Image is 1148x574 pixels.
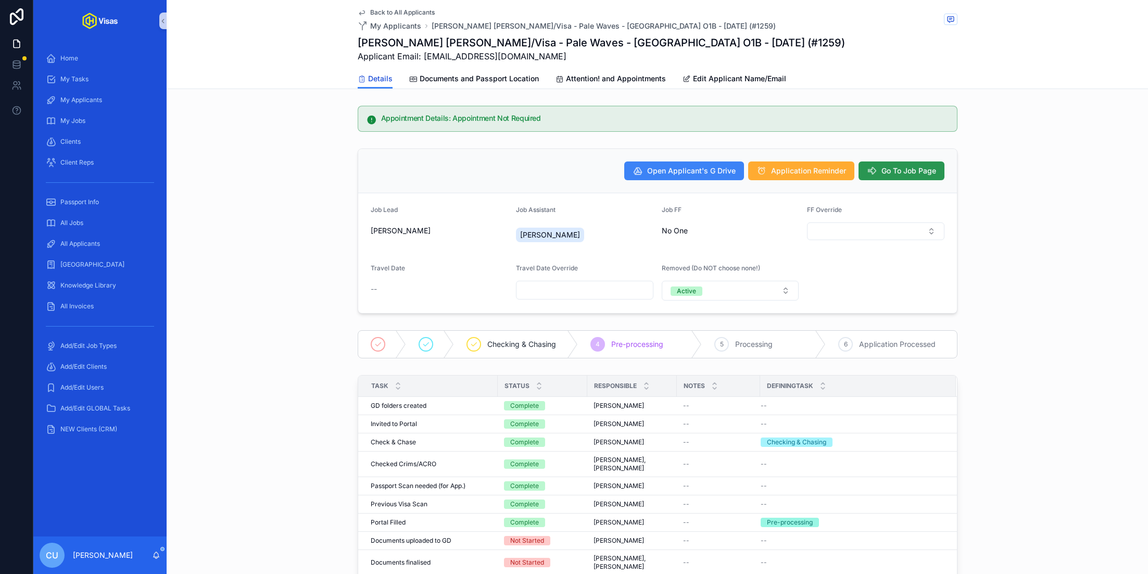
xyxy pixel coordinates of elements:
[60,75,89,83] span: My Tasks
[371,402,426,410] span: GD folders created
[662,264,760,272] span: Removed (Do NOT choose none!)
[358,8,435,17] a: Back to All Applicants
[683,482,689,490] span: --
[859,161,944,180] button: Go To Job Page
[432,21,776,31] a: [PERSON_NAME] [PERSON_NAME]/Visa - Pale Waves - [GEOGRAPHIC_DATA] O1B - [DATE] (#1259)
[73,550,133,560] p: [PERSON_NAME]
[683,460,689,468] span: --
[594,536,644,545] span: [PERSON_NAME]
[420,73,539,84] span: Documents and Passport Location
[596,340,600,348] span: 4
[60,281,116,290] span: Knowledge Library
[381,115,949,122] h5: Appointment Details: Appointment Not Required
[683,518,689,527] span: --
[624,161,744,180] button: Open Applicant's G Drive
[409,69,539,90] a: Documents and Passport Location
[510,536,544,545] div: Not Started
[683,69,786,90] a: Edit Applicant Name/Email
[40,214,160,232] a: All Jobs
[594,518,644,527] span: [PERSON_NAME]
[60,96,102,104] span: My Applicants
[60,158,94,167] span: Client Reps
[516,264,578,272] span: Travel Date Override
[40,297,160,316] a: All Invoices
[60,260,124,269] span: [GEOGRAPHIC_DATA]
[40,70,160,89] a: My Tasks
[40,91,160,109] a: My Applicants
[761,500,767,508] span: --
[594,554,671,571] span: [PERSON_NAME], [PERSON_NAME]
[40,111,160,130] a: My Jobs
[761,482,767,490] span: --
[40,378,160,397] a: Add/Edit Users
[594,382,637,390] span: Responsible
[371,284,377,294] span: --
[594,482,644,490] span: [PERSON_NAME]
[60,342,117,350] span: Add/Edit Job Types
[358,35,845,50] h1: [PERSON_NAME] [PERSON_NAME]/Visa - Pale Waves - [GEOGRAPHIC_DATA] O1B - [DATE] (#1259)
[647,166,736,176] span: Open Applicant's G Drive
[371,264,405,272] span: Travel Date
[594,456,671,472] span: [PERSON_NAME], [PERSON_NAME]
[510,558,544,567] div: Not Started
[510,481,539,491] div: Complete
[60,54,78,63] span: Home
[358,69,393,89] a: Details
[60,198,99,206] span: Passport Info
[40,420,160,439] a: NEW Clients (CRM)
[371,206,398,214] span: Job Lead
[594,420,644,428] span: [PERSON_NAME]
[60,383,104,392] span: Add/Edit Users
[767,518,813,527] div: Pre-processing
[662,206,682,214] span: Job FF
[767,382,813,390] span: DefiningTask
[60,219,83,227] span: All Jobs
[693,73,786,84] span: Edit Applicant Name/Email
[771,166,846,176] span: Application Reminder
[594,402,644,410] span: [PERSON_NAME]
[807,206,842,214] span: FF Override
[371,438,416,446] span: Check & Chase
[761,460,767,468] span: --
[859,339,936,350] span: Application Processed
[40,255,160,274] a: [GEOGRAPHIC_DATA]
[60,138,81,146] span: Clients
[684,382,705,390] span: Notes
[761,402,767,410] span: --
[566,73,666,84] span: Attention! and Appointments
[82,13,118,29] img: App logo
[510,401,539,410] div: Complete
[487,339,556,350] span: Checking & Chasing
[510,438,539,447] div: Complete
[683,438,689,446] span: --
[662,226,688,236] span: No One
[370,8,435,17] span: Back to All Applicants
[683,420,689,428] span: --
[40,357,160,376] a: Add/Edit Clients
[60,425,117,433] span: NEW Clients (CRM)
[60,363,107,371] span: Add/Edit Clients
[807,222,944,240] button: Select Button
[510,518,539,527] div: Complete
[371,420,417,428] span: Invited to Portal
[516,206,556,214] span: Job Assistant
[510,419,539,429] div: Complete
[594,438,644,446] span: [PERSON_NAME]
[371,536,451,545] span: Documents uploaded to GD
[683,500,689,508] span: --
[683,536,689,545] span: --
[504,382,529,390] span: Status
[761,420,767,428] span: --
[40,234,160,253] a: All Applicants
[510,500,539,509] div: Complete
[371,482,465,490] span: Passport Scan needed (for App.)
[40,399,160,418] a: Add/Edit GLOBAL Tasks
[371,518,406,527] span: Portal Filled
[594,500,644,508] span: [PERSON_NAME]
[662,281,799,301] button: Select Button
[368,73,393,84] span: Details
[881,166,936,176] span: Go To Job Page
[40,132,160,151] a: Clients
[720,340,724,348] span: 5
